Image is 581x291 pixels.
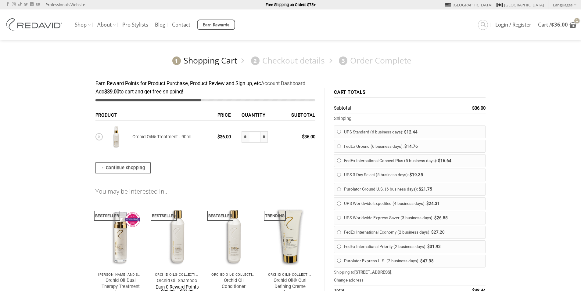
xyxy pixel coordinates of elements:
[211,273,256,277] p: Orchid Oil® Collection
[344,156,482,166] label: FedEx International Connect Plus (5 business days):
[36,2,40,7] a: Follow on YouTube
[18,2,22,7] a: Follow on TikTok
[344,228,482,237] label: FedEx International Economy (2 business days):
[208,202,259,269] img: REDAVID Orchid Oil Conditioner
[426,201,440,206] bdi: 24.31
[98,278,143,289] a: Orchid Oil Dual Therapy Treatment
[419,187,432,191] bdi: 21.75
[217,134,220,140] span: $
[302,134,315,140] bdi: 36.00
[260,131,268,143] input: Increase quantity of Orchid Oil® Treatment - 90ml
[172,19,190,30] a: Contact
[419,187,421,191] span: $
[95,187,316,195] h2: You may be interested in…
[427,244,430,249] span: $
[172,56,181,65] span: 1
[472,105,486,111] bdi: 36.00
[170,55,237,66] a: 1Shopping Cart
[132,134,192,140] a: Orchid Oil® Treatment - 90ml
[551,21,568,28] bdi: 36.00
[538,18,576,31] a: View cart
[5,18,66,31] img: REDAVID Salon Products | United States
[98,273,143,277] p: [PERSON_NAME] and Shine
[101,164,106,171] span: ←
[344,142,482,151] label: FedEx Ground (6 business days):
[155,19,165,30] a: Blog
[427,244,441,249] bdi: 31.93
[248,55,325,66] a: 2Checkout details
[410,173,412,177] span: $
[95,111,215,121] th: Product
[12,2,16,7] a: Follow on Instagram
[203,22,230,28] span: Earn Rewards
[6,2,9,7] a: Follow on Facebook
[265,202,316,269] img: REDAVID Orchid Oil Curl Defining Creme
[434,216,437,220] span: $
[472,105,475,111] span: $
[197,20,235,30] a: Earn Rewards
[24,2,28,7] a: Follow on Twitter
[104,89,107,95] span: $
[249,131,260,143] input: Product quantity
[438,158,451,163] bdi: 16.64
[404,130,407,134] span: $
[334,114,486,123] th: Shipping
[404,130,418,134] bdi: 12.44
[438,158,440,163] span: $
[105,125,128,148] img: Orchid Oil® Treatment - 90ml
[280,111,315,121] th: Subtotal
[157,278,197,284] a: Orchid Oil Shampoo
[334,270,486,275] p: Shipping to .
[334,278,364,282] a: Change address
[261,81,305,86] a: Account Dashboard
[344,242,482,252] label: FedEx International Priority (2 business days):
[478,20,488,30] a: Search
[242,131,249,143] input: Reduce quantity of Orchid Oil® Treatment - 90ml
[122,19,148,30] a: Pro Stylists
[404,144,407,149] span: $
[95,88,316,96] div: Add to cart and get free shipping!
[420,259,434,263] bdi: 47.98
[30,2,34,7] a: Follow on LinkedIn
[431,230,434,235] span: $
[431,230,445,235] bdi: 27.20
[445,0,492,9] a: [GEOGRAPHIC_DATA]
[75,19,91,31] a: Shop
[95,80,486,88] div: Earn Reward Points for Product Purchase, Product Review and Sign up, etc
[239,111,280,121] th: Quantity
[344,170,482,180] label: UPS 3 Day Select (5 business days):
[344,256,482,266] label: Purolator Express U.S. (2 business days):
[156,284,199,290] span: Earn 0 Reward Points
[434,216,448,220] bdi: 26.55
[495,22,531,27] span: Login / Register
[302,134,304,140] span: $
[426,201,429,206] span: $
[551,21,554,28] span: $
[95,133,103,140] a: Remove Orchid Oil® Treatment - 90ml from cart
[104,89,119,95] bdi: 39.00
[553,0,576,9] a: Languages
[344,213,482,223] label: UPS Worldwide Express Saver (3 business days):
[95,202,146,269] img: REDAVID Orchid Oil Dual Therapy ~ Award Winning Curl Care
[354,270,391,275] strong: [STREET_ADDRESS]
[344,199,482,209] label: UPS Worldwide Expedited (4 business days):
[97,19,116,31] a: About
[95,162,151,173] a: Continue shopping
[215,111,239,121] th: Price
[95,51,486,71] nav: Checkout steps
[155,273,199,277] p: Orchid Oil® Collection
[217,134,231,140] bdi: 36.00
[334,103,418,114] th: Subtotal
[152,202,203,269] img: REDAVID Orchid Oil Shampoo
[211,278,256,289] a: Orchid Oil Conditioner
[334,88,486,98] th: Cart totals
[410,173,423,177] bdi: 19.35
[495,19,531,30] a: Login / Register
[268,273,313,277] p: Orchid Oil® Collection
[344,185,482,194] label: Purolator Ground U.S. (6 business days):
[268,278,313,289] a: Orchid Oil® Curl Defining Creme
[266,2,316,7] strong: Free Shipping on Orders $75+
[251,56,260,65] span: 2
[404,144,418,149] bdi: 14.76
[497,0,544,9] a: [GEOGRAPHIC_DATA]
